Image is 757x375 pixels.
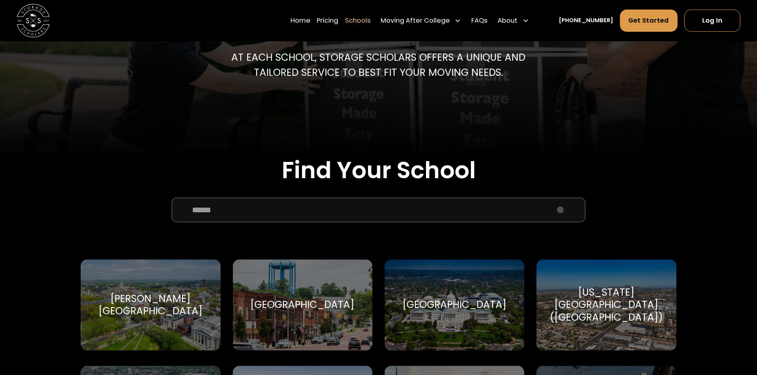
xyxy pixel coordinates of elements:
[290,9,310,32] a: Home
[91,292,210,317] div: [PERSON_NAME][GEOGRAPHIC_DATA]
[345,9,371,32] a: Schools
[498,16,517,26] div: About
[17,4,50,37] img: Storage Scholars main logo
[559,16,613,25] a: [PHONE_NUMBER]
[381,16,450,26] div: Moving After College
[378,9,465,32] div: Moving After College
[317,9,338,32] a: Pricing
[385,260,524,350] a: Go to selected school
[546,286,666,323] div: [US_STATE][GEOGRAPHIC_DATA] ([GEOGRAPHIC_DATA])
[536,260,676,350] a: Go to selected school
[684,10,740,32] a: Log In
[471,9,488,32] a: FAQs
[250,298,354,311] div: [GEOGRAPHIC_DATA]
[494,9,532,32] div: About
[81,260,220,350] a: Go to selected school
[81,156,676,184] h2: Find Your School
[403,298,507,311] div: [GEOGRAPHIC_DATA]
[228,50,529,80] p: At each school, storage scholars offers a unique and tailored service to best fit your Moving needs.
[233,260,372,350] a: Go to selected school
[620,10,678,32] a: Get Started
